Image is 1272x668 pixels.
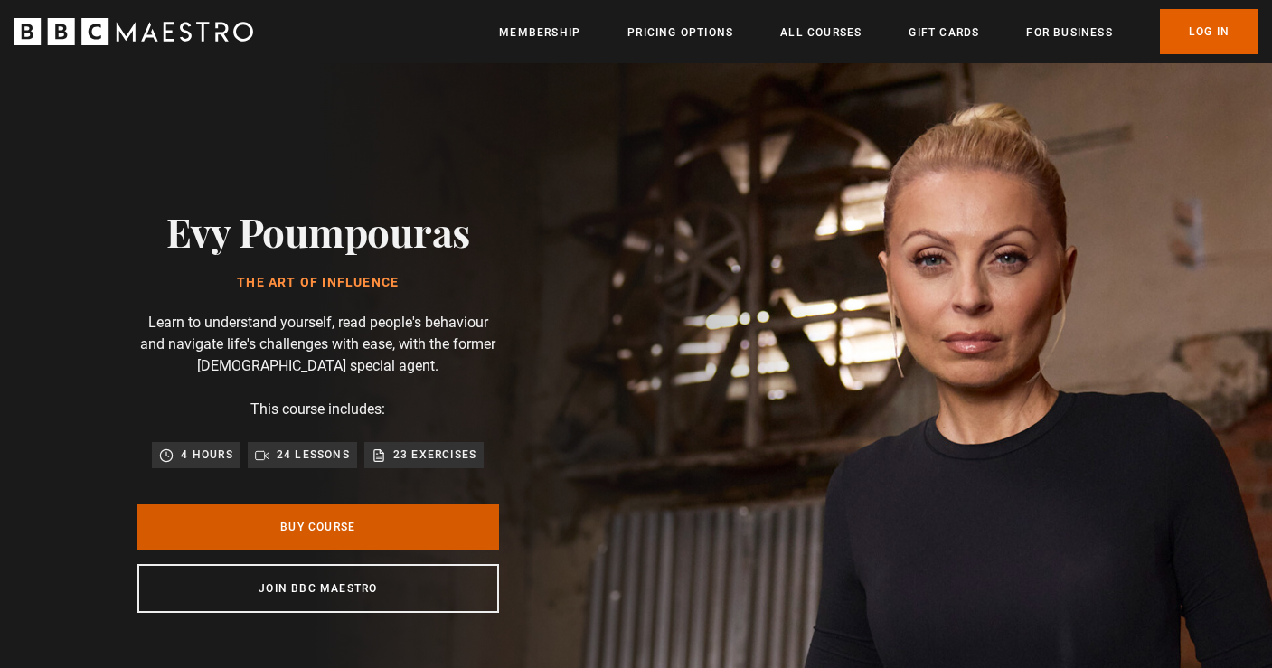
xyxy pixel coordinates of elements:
p: 24 lessons [277,446,350,464]
h2: Evy Poumpouras [166,208,470,254]
a: For business [1026,24,1112,42]
nav: Primary [499,9,1258,54]
a: All Courses [780,24,862,42]
a: Gift Cards [909,24,979,42]
a: Pricing Options [627,24,733,42]
a: Log In [1160,9,1258,54]
a: Buy Course [137,504,499,550]
svg: BBC Maestro [14,18,253,45]
a: Membership [499,24,580,42]
a: Join BBC Maestro [137,564,499,613]
p: Learn to understand yourself, read people's behaviour and navigate life's challenges with ease, w... [137,312,499,377]
h1: The Art of Influence [166,276,470,290]
p: 23 exercises [393,446,476,464]
p: 4 hours [181,446,232,464]
p: This course includes: [250,399,385,420]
